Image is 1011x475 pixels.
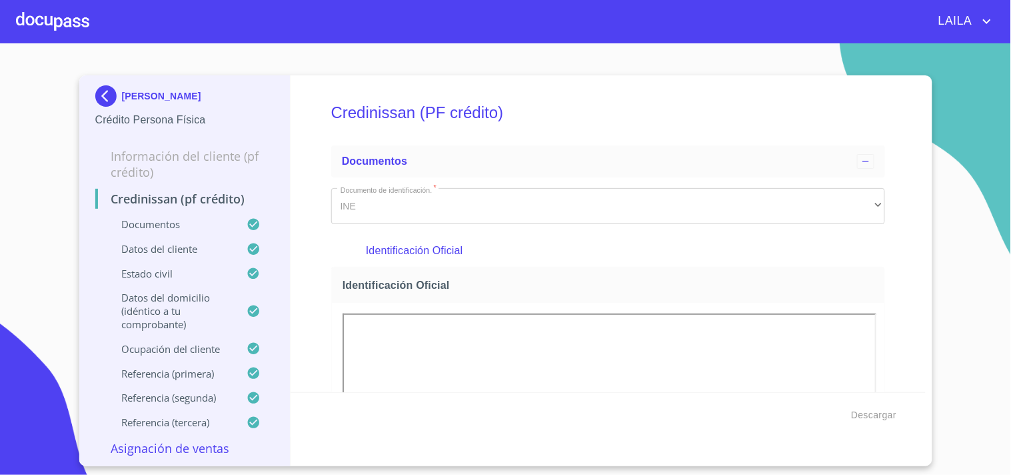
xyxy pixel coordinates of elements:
[342,155,407,167] span: Documentos
[95,416,247,429] p: Referencia (tercera)
[366,243,850,259] p: Identificación Oficial
[95,217,247,231] p: Documentos
[846,403,902,428] button: Descargar
[95,85,122,107] img: Docupass spot blue
[331,145,885,177] div: Documentos
[95,267,247,280] p: Estado civil
[95,342,247,356] p: Ocupación del Cliente
[331,188,885,224] div: INE
[122,91,201,101] p: [PERSON_NAME]
[95,148,275,180] p: Información del cliente (PF crédito)
[343,278,879,292] span: Identificación Oficial
[95,291,247,331] p: Datos del domicilio (idéntico a tu comprobante)
[95,391,247,404] p: Referencia (segunda)
[95,191,275,207] p: Credinissan (PF crédito)
[95,440,275,456] p: Asignación de Ventas
[95,112,275,128] p: Crédito Persona Física
[95,242,247,256] p: Datos del cliente
[95,367,247,380] p: Referencia (primera)
[928,11,995,32] button: account of current user
[95,85,275,112] div: [PERSON_NAME]
[928,11,979,32] span: LAILA
[331,85,885,140] h5: Credinissan (PF crédito)
[851,407,896,424] span: Descargar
